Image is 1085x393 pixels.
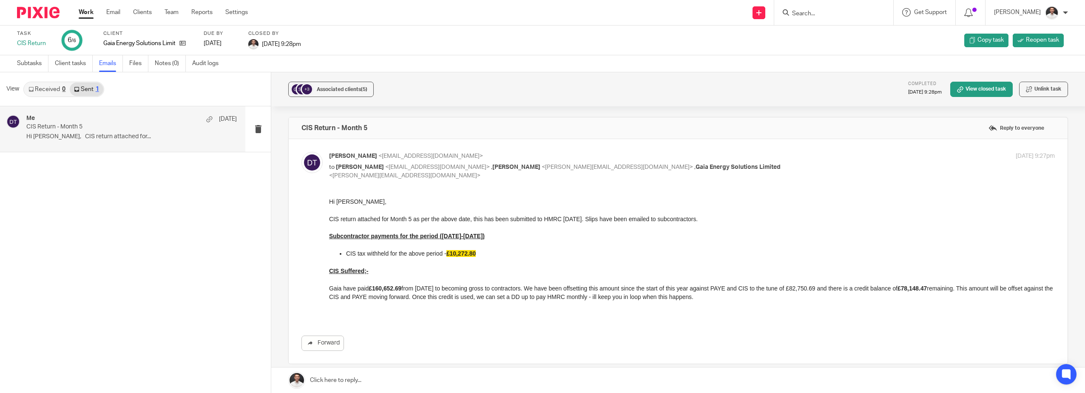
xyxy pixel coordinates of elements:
span: , [491,164,492,170]
span: to [329,164,335,170]
h4: Me [26,115,35,122]
a: Reopen task [1013,34,1064,47]
span: Get Support [914,9,947,15]
span: £10,272.80 [117,53,147,60]
a: Audit logs [192,55,225,72]
img: dom%20slack.jpg [1045,6,1059,20]
a: Subtasks [17,55,48,72]
label: Reply to everyone [986,122,1046,134]
a: Sent1 [70,83,103,96]
strong: £78,148.47 [568,88,598,94]
img: dom%20slack.jpg [248,39,258,49]
span: Associated clients [317,87,367,92]
span: (5) [361,87,367,92]
strong: £160,652.69 [40,88,72,94]
button: +3 Associated clients(5) [288,82,374,97]
span: [PERSON_NAME] [336,164,384,170]
label: Task [17,30,51,37]
span: <[EMAIL_ADDRESS][DOMAIN_NAME]> [385,164,490,170]
span: <[PERSON_NAME][EMAIL_ADDRESS][DOMAIN_NAME]> [329,173,480,179]
p: CIS tax withheld for the above period - [17,52,726,60]
label: Due by [204,30,238,37]
a: Client tasks [55,55,93,72]
div: [DATE] [204,39,238,48]
img: svg%3E [295,83,308,96]
span: , [694,164,696,170]
small: /6 [71,38,76,43]
span: Completed [908,82,937,86]
img: svg%3E [6,115,20,128]
p: Hi [PERSON_NAME], CIS return attached for... [26,133,237,140]
a: Reports [191,8,213,17]
h4: CIS Return - Month 5 [301,124,367,132]
div: 1 [96,86,99,92]
span: [PERSON_NAME] [492,164,540,170]
p: CIS Return - Month 5 [26,123,195,131]
a: Forward [301,336,344,351]
button: Unlink task [1019,82,1068,97]
span: <[EMAIL_ADDRESS][DOMAIN_NAME]> [378,153,483,159]
div: 0 [62,86,65,92]
a: Files [129,55,148,72]
span: Gaia Energy Solutions Limited [696,164,781,170]
span: View [6,85,19,94]
span: Copy task [977,36,1004,44]
span: <[PERSON_NAME][EMAIL_ADDRESS][DOMAIN_NAME]> [542,164,693,170]
p: [DATE] 9:28pm [908,89,942,96]
a: Team [165,8,179,17]
img: svg%3E [290,83,303,96]
a: Email [106,8,120,17]
img: Pixie [17,7,60,18]
div: +3 [302,84,312,94]
a: Notes (0) [155,55,186,72]
a: Emails [99,55,123,72]
p: [PERSON_NAME] [994,8,1041,17]
p: [DATE] [219,115,237,123]
span: Reopen task [1026,36,1059,44]
p: [DATE] 9:27pm [1016,152,1055,161]
label: Client [103,30,193,37]
a: Copy task [964,34,1008,47]
label: Closed by [248,30,301,37]
span: [DATE] 9:28pm [262,41,301,47]
input: Search [791,10,868,18]
img: svg%3E [301,152,323,173]
div: 6 [68,35,76,45]
a: Received0 [24,83,70,96]
a: View closed task [950,82,1013,97]
div: CIS Return [17,39,51,48]
a: Work [79,8,94,17]
p: Gaia Energy Solutions Limited [103,39,175,48]
a: Settings [225,8,248,17]
span: [PERSON_NAME] [329,153,377,159]
a: Clients [133,8,152,17]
